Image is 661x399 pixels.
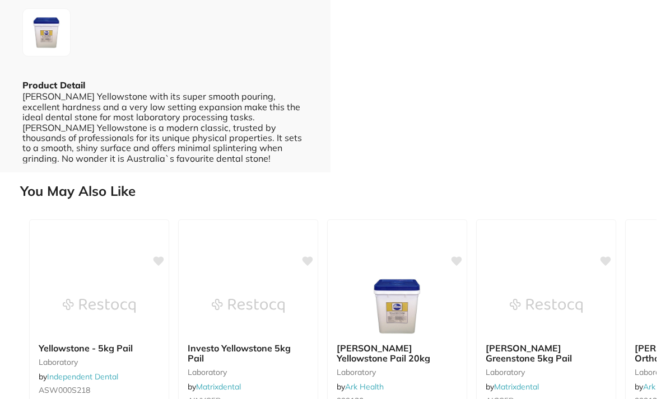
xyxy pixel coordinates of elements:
div: [PERSON_NAME] Yellowstone with its super smooth pouring, excellent hardness and a very low settin... [22,91,308,163]
a: Matrixdental [196,382,241,392]
span: by [188,382,241,392]
span: by [337,382,384,392]
b: Yellowstone - 5kg Pail [39,343,160,353]
b: Ainsworth Yellowstone Pail 20kg [337,343,458,364]
small: laboratory [39,358,160,367]
a: Ark Health [345,382,384,392]
h2: You May Also Like [20,184,657,199]
b: Ainsworth Greenstone 5kg Pail [486,343,607,364]
img: Yellowstone - 5kg Pail [63,278,136,334]
a: Independent Dental [47,372,118,382]
span: by [39,372,118,382]
img: Ainsworth Yellowstone Pail 20kg [361,278,434,334]
small: laboratory [188,368,309,377]
small: ASW000S218 [39,386,160,395]
img: ay85OTkxMTgtanBn [26,12,67,53]
a: Matrixdental [494,382,539,392]
img: Investo Yellowstone 5kg Pail [212,278,285,334]
img: Ainsworth Greenstone 5kg Pail [510,278,583,334]
small: laboratory [486,368,607,377]
span: by [486,382,539,392]
small: laboratory [337,368,458,377]
b: Investo Yellowstone 5kg Pail [188,343,309,364]
b: Product Detail [22,79,85,91]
